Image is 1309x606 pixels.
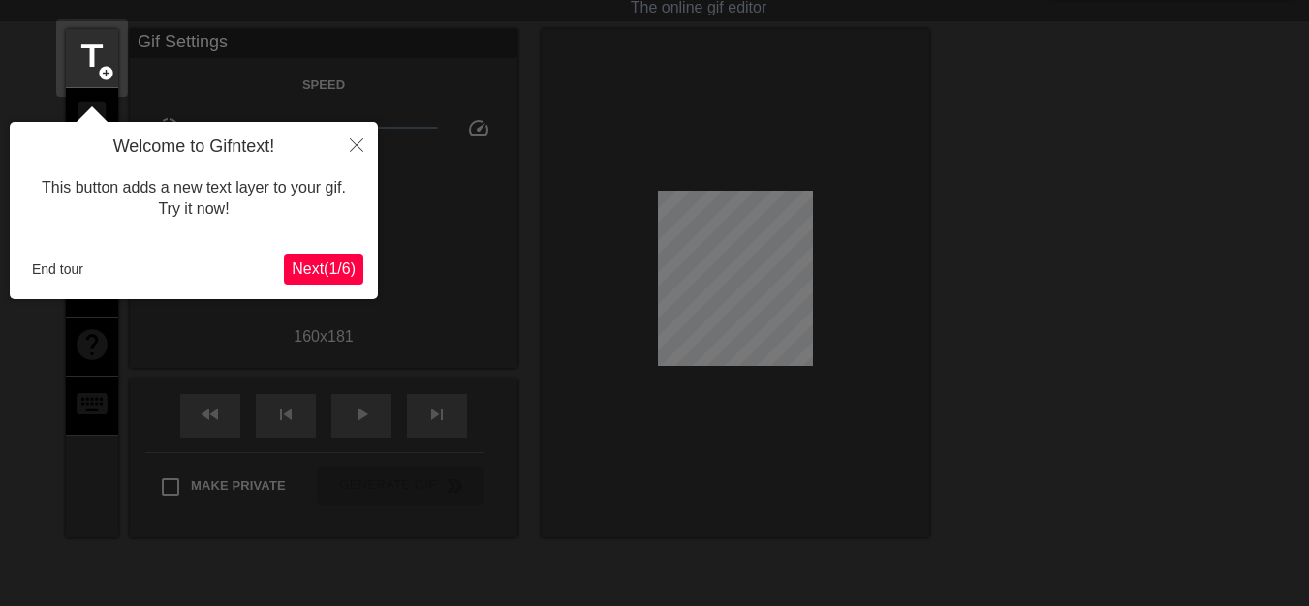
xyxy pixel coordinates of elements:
h4: Welcome to Gifntext! [24,136,363,158]
button: Close [335,122,378,167]
span: Next ( 1 / 6 ) [292,260,356,277]
div: This button adds a new text layer to your gif. Try it now! [24,158,363,240]
button: Next [284,254,363,285]
button: End tour [24,255,91,284]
